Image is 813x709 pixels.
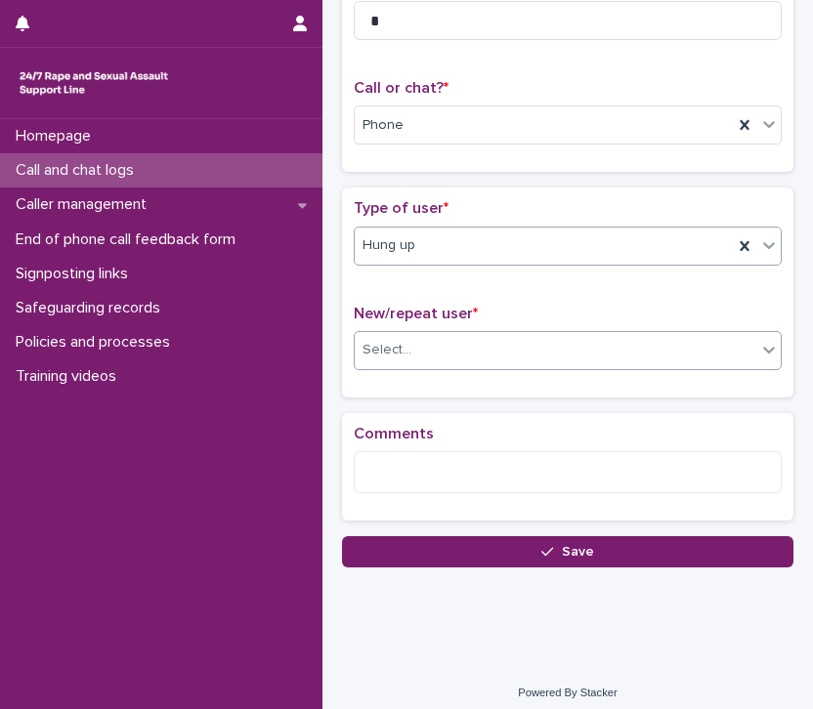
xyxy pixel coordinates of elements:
[8,367,132,386] p: Training videos
[354,80,449,96] span: Call or chat?
[8,299,176,317] p: Safeguarding records
[8,265,144,283] p: Signposting links
[8,195,162,214] p: Caller management
[354,306,478,321] span: New/repeat user
[8,161,150,180] p: Call and chat logs
[354,426,434,441] span: Comments
[8,230,251,249] p: End of phone call feedback form
[518,687,617,698] a: Powered By Stacker
[16,63,172,103] img: rhQMoQhaT3yELyF149Cw
[8,333,186,352] p: Policies and processes
[354,200,449,216] span: Type of user
[562,545,594,559] span: Save
[8,127,107,146] p: Homepage
[363,340,411,360] div: Select...
[342,536,793,567] button: Save
[363,115,404,136] span: Phone
[363,235,415,256] span: Hung up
